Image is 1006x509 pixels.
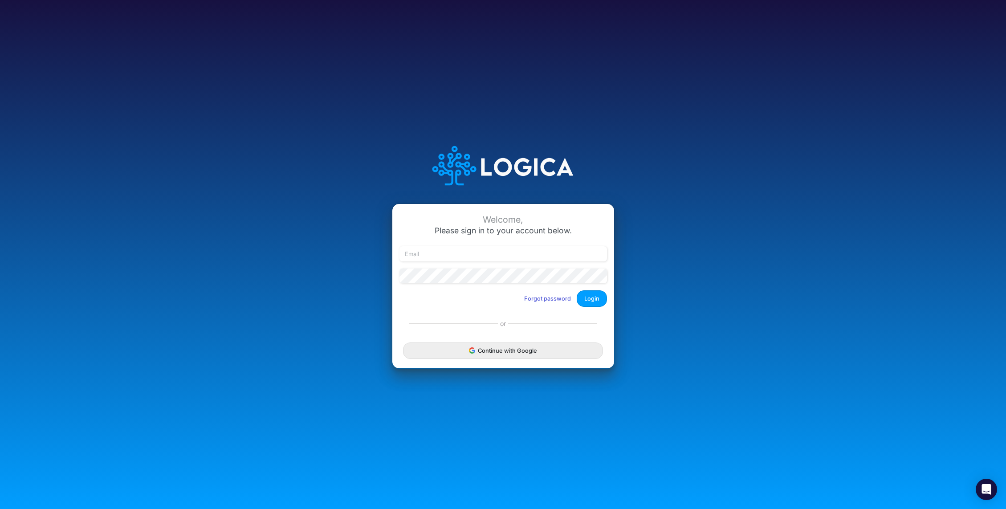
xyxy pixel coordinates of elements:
input: Email [399,246,607,261]
button: Login [577,290,607,307]
button: Continue with Google [403,342,603,359]
div: Open Intercom Messenger [976,479,997,500]
button: Forgot password [518,291,577,306]
div: Welcome, [399,215,607,225]
span: Please sign in to your account below. [435,226,572,235]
